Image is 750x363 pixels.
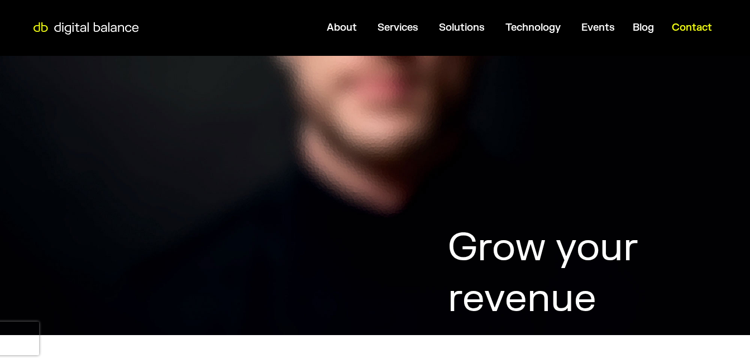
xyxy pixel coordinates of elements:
a: Events [581,21,615,34]
a: Solutions [439,21,485,34]
h1: Grow your revenue [448,222,739,324]
a: Technology [505,21,561,34]
a: About [327,21,357,34]
nav: Menu [145,17,721,39]
a: Contact [672,21,712,34]
a: Blog [633,21,654,34]
div: Menu Toggle [145,17,721,39]
img: Digital Balance logo [28,22,144,35]
a: Services [378,21,418,34]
